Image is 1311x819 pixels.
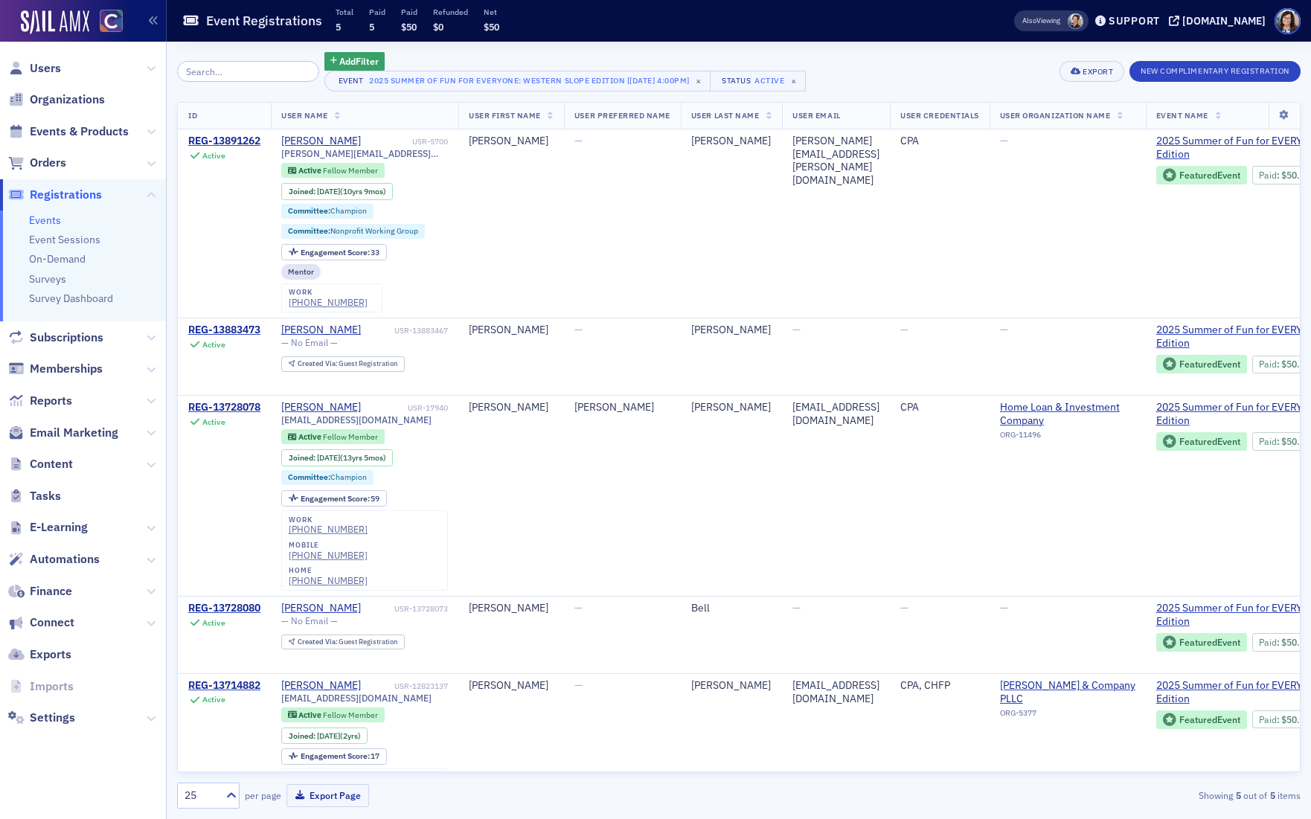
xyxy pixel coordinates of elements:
div: Support [1109,14,1160,28]
a: Paid [1259,714,1277,725]
img: SailAMX [100,10,123,33]
div: Engagement Score: 59 [281,490,387,507]
span: [PERSON_NAME][EMAIL_ADDRESS][PERSON_NAME][DOMAIN_NAME] [281,148,448,159]
span: Reports [30,393,72,409]
span: Pamela Galey-Coleman [1068,13,1083,29]
div: (13yrs 5mos) [317,453,386,463]
span: Committee : [288,225,330,236]
span: — [792,601,801,614]
div: 17 [301,752,380,760]
div: mobile [289,541,368,550]
span: Joined : [289,731,317,741]
p: Paid [369,7,385,17]
span: Engagement Score : [301,751,371,761]
span: Subscriptions [30,330,103,346]
span: Email Marketing [30,425,118,441]
div: CPA, CHFP [900,679,978,693]
a: New Complimentary Registration [1129,63,1301,77]
span: Palmer, Brady & Company PLLC [1000,679,1135,705]
a: REG-13714882 [188,679,260,693]
div: Joined: 2023-09-07 00:00:00 [281,728,368,744]
span: Fellow Member [323,710,378,720]
div: [PERSON_NAME] [281,135,361,148]
span: [DATE] [317,186,340,196]
span: — No Email — [281,615,338,626]
a: REG-13728078 [188,401,260,414]
div: ORG-11496 [1000,430,1135,445]
div: [PERSON_NAME] [691,679,772,693]
div: Event [336,76,367,86]
span: : [1259,436,1281,447]
a: SailAMX [21,10,89,34]
span: Finance [30,583,72,600]
span: Registrations [30,187,102,203]
div: Featured Event [1179,360,1240,368]
button: Event2025 Summer of Fun for EVERYONE: Western Slope Edition [[DATE] 4:00pm]× [324,71,711,91]
div: work [289,288,368,297]
span: — [574,323,583,336]
div: [DOMAIN_NAME] [1182,14,1266,28]
div: [PERSON_NAME] [691,135,772,148]
div: [PERSON_NAME] [469,602,554,615]
span: Committee : [288,472,330,482]
div: Joined: 2014-11-15 00:00:00 [281,183,393,199]
div: [PERSON_NAME] [281,679,361,693]
div: Guest Registration [298,360,398,368]
a: [PERSON_NAME] & Company PLLC [1000,679,1135,705]
span: Users [30,60,61,77]
a: Memberships [8,361,103,377]
div: 2025 Summer of Fun for EVERYONE: Western Slope Edition [[DATE] 4:00pm] [369,73,690,88]
a: Active Fellow Member [288,432,378,442]
a: [PERSON_NAME] [281,401,361,414]
a: Committee:Champion [288,472,367,482]
div: Engagement Score: 17 [281,748,387,765]
div: Engagement Score: 33 [281,244,387,260]
div: Mentor [281,264,321,279]
span: Settings [30,710,75,726]
span: — [1000,601,1008,614]
span: Joined : [289,453,317,463]
h1: Event Registrations [206,12,322,30]
a: Events & Products [8,123,129,140]
div: Created Via: Guest Registration [281,356,405,372]
div: Guest Registration [298,638,398,646]
span: [EMAIL_ADDRESS][DOMAIN_NAME] [281,414,432,425]
div: CPA [900,135,978,148]
div: work [289,516,368,524]
div: USR-13728073 [364,604,449,614]
a: REG-13883473 [188,324,260,337]
span: [DATE] [317,730,340,741]
span: User Name [281,110,328,121]
span: : [1259,637,1281,648]
a: [PERSON_NAME] [281,602,361,615]
div: [EMAIL_ADDRESS][DOMAIN_NAME] [792,679,879,705]
div: Featured Event [1179,716,1240,724]
div: [PHONE_NUMBER] [289,297,368,308]
span: Orders [30,155,66,171]
a: Registrations [8,187,102,203]
span: Events & Products [30,123,129,140]
span: — [1000,134,1008,147]
a: Home Loan & Investment Company [1000,401,1135,427]
a: [PHONE_NUMBER] [289,524,368,535]
span: $50.00 [1281,714,1310,725]
span: $50 [484,21,499,33]
span: Profile [1275,8,1301,34]
span: $50.00 [1281,637,1310,648]
span: E-Learning [30,519,88,536]
div: [PERSON_NAME] [574,401,670,414]
div: [PHONE_NUMBER] [289,550,368,561]
span: User Email [792,110,840,121]
div: Active: Active: Fellow Member [281,163,385,178]
span: — [792,323,801,336]
span: — [574,601,583,614]
div: Active: Active: Fellow Member [281,707,385,722]
a: Active Fellow Member [288,166,378,176]
span: Memberships [30,361,103,377]
span: $50.00 [1281,436,1310,447]
span: User First Name [469,110,541,121]
div: Active [202,340,225,350]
